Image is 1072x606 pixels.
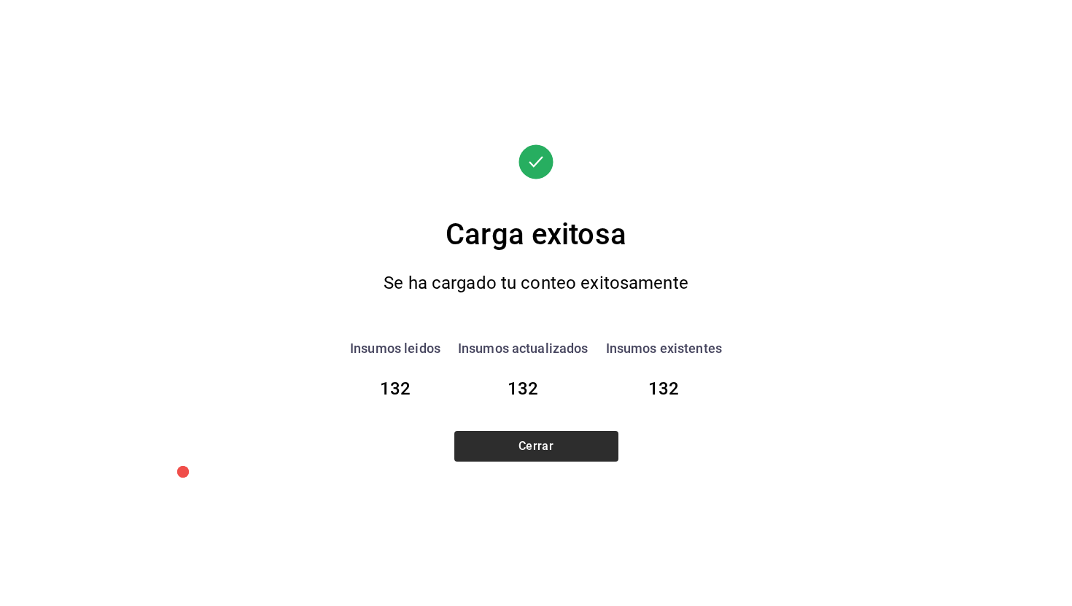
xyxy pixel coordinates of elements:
div: 132 [350,376,440,402]
div: Carga exitosa [317,213,755,257]
div: Insumos actualizados [458,338,589,358]
div: Insumos leidos [350,338,440,358]
div: Se ha cargado tu conteo exitosamente [346,268,726,298]
button: Cerrar [454,431,618,462]
div: Insumos existentes [606,338,722,358]
div: 132 [606,376,722,402]
div: 132 [458,376,589,402]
